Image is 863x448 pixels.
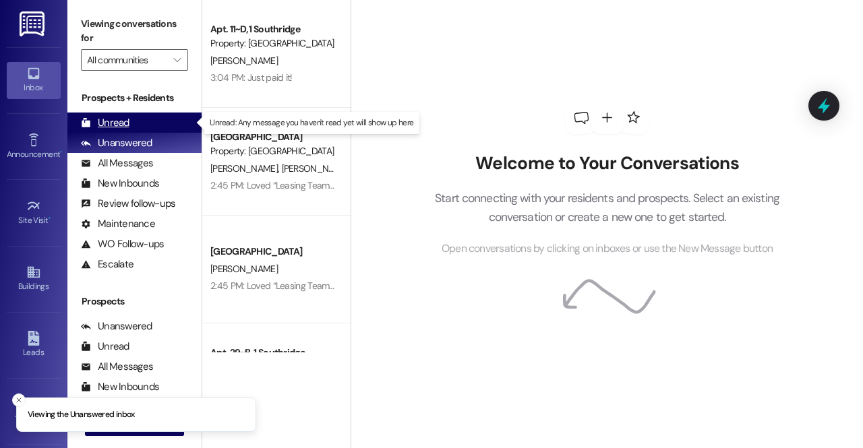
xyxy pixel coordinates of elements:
a: Buildings [7,261,61,297]
span: [PERSON_NAME] [282,162,353,174]
button: Close toast [12,393,26,407]
div: Unread [81,340,129,354]
span: Open conversations by clicking on inboxes or use the New Message button [442,241,773,257]
span: [PERSON_NAME] [210,55,278,67]
p: Unread: Any message you haven't read yet will show up here [210,117,413,129]
a: Site Visit • [7,195,61,231]
span: • [60,148,62,157]
div: Unread [81,116,129,130]
div: [GEOGRAPHIC_DATA] [210,130,335,144]
div: All Messages [81,360,153,374]
p: Start connecting with your residents and prospects. Select an existing conversation or create a n... [415,189,800,227]
div: Property: [GEOGRAPHIC_DATA] [210,36,335,51]
div: Property: [GEOGRAPHIC_DATA] [210,144,335,158]
label: Viewing conversations for [81,13,188,49]
div: Unanswered [81,319,152,333]
input: All communities [87,49,167,71]
span: [PERSON_NAME] [210,263,278,275]
div: All Messages [81,156,153,170]
p: Viewing the Unanswered inbox [28,409,135,421]
span: • [49,214,51,223]
a: Templates • [7,393,61,430]
img: ResiDesk Logo [20,11,47,36]
div: Prospects [67,294,202,309]
div: [GEOGRAPHIC_DATA] [210,245,335,259]
span: [PERSON_NAME] [210,162,282,174]
div: Review follow-ups [81,197,175,211]
i:  [173,55,181,65]
div: Maintenance [81,217,155,231]
a: Leads [7,327,61,363]
div: New Inbounds [81,177,159,191]
div: New Inbounds [81,380,159,394]
div: Apt. 11~D, 1 Southridge [210,22,335,36]
div: Prospects + Residents [67,91,202,105]
div: WO Follow-ups [81,237,164,251]
div: 3:04 PM: Just paid it! [210,71,293,84]
h2: Welcome to Your Conversations [415,153,800,174]
a: Inbox [7,62,61,98]
div: Apt. 29~B, 1 Southridge [210,346,335,360]
div: Escalate [81,257,133,271]
div: Unanswered [81,136,152,150]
